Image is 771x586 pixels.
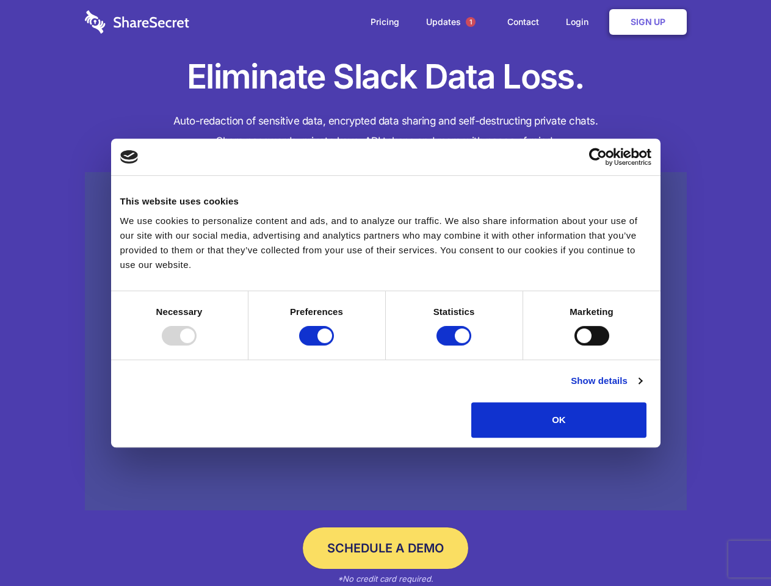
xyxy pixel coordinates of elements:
img: logo [120,150,139,164]
strong: Necessary [156,306,203,317]
h4: Auto-redaction of sensitive data, encrypted data sharing and self-destructing private chats. Shar... [85,111,687,151]
a: Schedule a Demo [303,527,468,569]
div: This website uses cookies [120,194,651,209]
a: Contact [495,3,551,41]
a: Pricing [358,3,411,41]
strong: Preferences [290,306,343,317]
a: Sign Up [609,9,687,35]
strong: Statistics [433,306,475,317]
h1: Eliminate Slack Data Loss. [85,55,687,99]
a: Usercentrics Cookiebot - opens in a new window [545,148,651,166]
em: *No credit card required. [338,574,433,584]
img: logo-wordmark-white-trans-d4663122ce5f474addd5e946df7df03e33cb6a1c49d2221995e7729f52c070b2.svg [85,10,189,34]
button: OK [471,402,646,438]
span: 1 [466,17,476,27]
a: Show details [571,374,642,388]
a: Wistia video thumbnail [85,172,687,511]
a: Login [554,3,607,41]
div: We use cookies to personalize content and ads, and to analyze our traffic. We also share informat... [120,214,651,272]
strong: Marketing [570,306,614,317]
